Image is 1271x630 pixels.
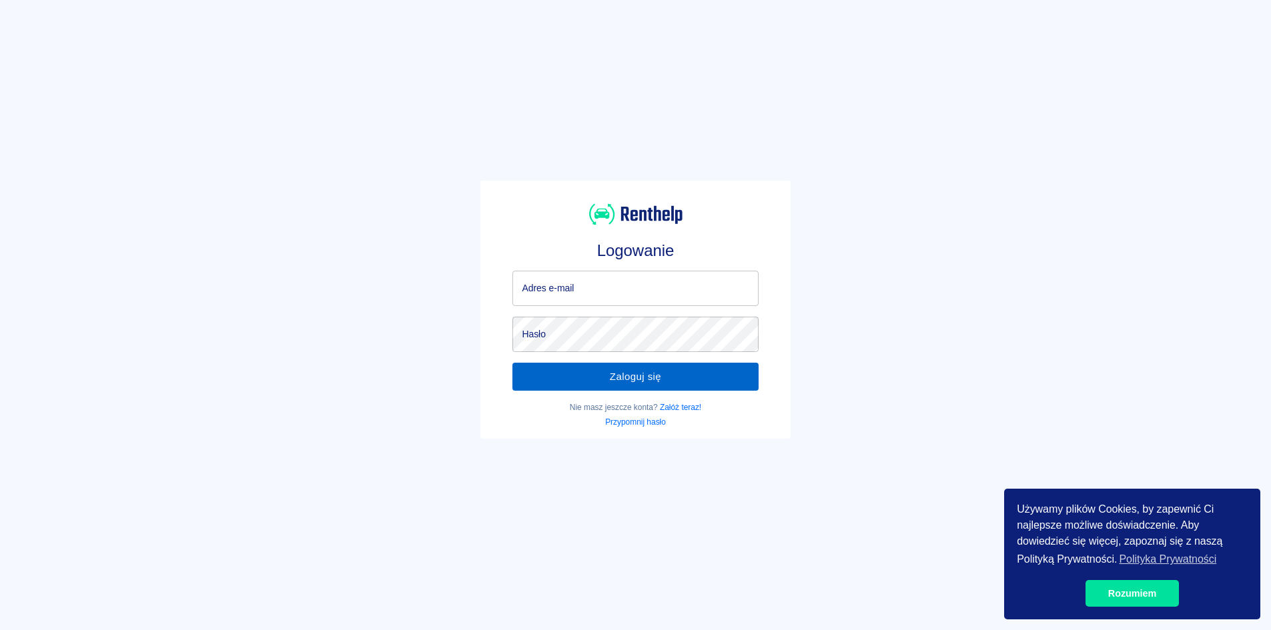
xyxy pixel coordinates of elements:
[512,241,758,260] h3: Logowanie
[512,363,758,391] button: Zaloguj się
[1117,549,1218,569] a: learn more about cookies
[589,202,683,227] img: Renthelp logo
[512,401,758,413] p: Nie masz jeszcze konta?
[660,403,701,412] a: Załóż teraz!
[1004,489,1260,619] div: cookieconsent
[1086,580,1179,607] a: dismiss cookie message
[1017,501,1248,569] span: Używamy plików Cookies, by zapewnić Ci najlepsze możliwe doświadczenie. Aby dowiedzieć się więcej...
[605,417,666,427] a: Przypomnij hasło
